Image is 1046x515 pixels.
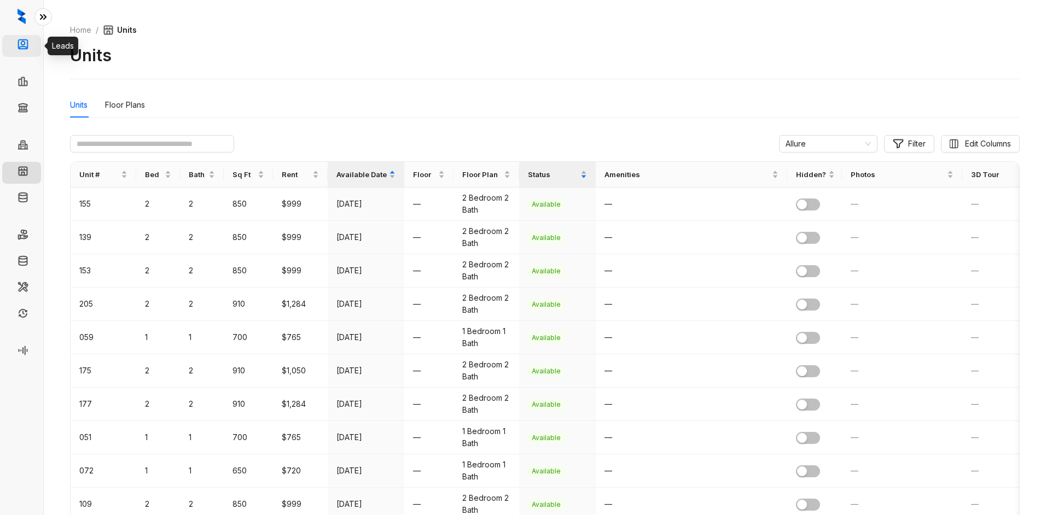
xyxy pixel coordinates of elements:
[71,388,136,421] td: 177
[273,421,328,454] td: $765
[136,288,180,321] td: 2
[528,466,565,477] span: Available
[605,169,770,180] span: Amenities
[103,24,137,36] span: Units
[273,221,328,254] td: $999
[136,254,180,288] td: 2
[224,221,273,254] td: 850
[404,221,454,254] td: —
[136,454,180,488] td: 1
[605,199,612,208] span: —
[273,354,328,388] td: $1,050
[851,232,858,242] span: —
[328,388,404,421] td: [DATE]
[136,162,180,188] th: Bed
[454,162,519,188] th: Floor Plan
[404,254,454,288] td: —
[971,232,979,242] span: —
[273,162,328,188] th: Rent
[851,199,858,208] span: —
[224,188,273,221] td: 850
[2,35,41,57] li: Leads
[462,169,502,180] span: Floor Plan
[70,45,112,66] h2: Units
[328,354,404,388] td: [DATE]
[462,360,509,381] span: 2 Bedroom 2 Bath
[224,421,273,454] td: 700
[462,493,509,514] span: 2 Bedroom 2 Bath
[273,254,328,288] td: $999
[462,260,509,281] span: 2 Bedroom 2 Bath
[136,354,180,388] td: 2
[71,321,136,354] td: 059
[71,288,136,321] td: 205
[328,254,404,288] td: [DATE]
[404,388,454,421] td: —
[18,9,26,24] img: logo
[404,162,454,188] th: Floor
[528,332,565,343] span: Available
[2,304,41,326] li: Renewals
[180,254,224,288] td: 2
[224,388,273,421] td: 910
[971,299,979,308] span: —
[971,366,979,375] span: —
[884,135,934,153] button: Filter
[2,225,41,247] li: Rent Collections
[971,466,979,475] span: —
[273,454,328,488] td: $720
[851,466,858,475] span: —
[136,188,180,221] td: 2
[180,321,224,354] td: 1
[842,162,962,188] th: Photos
[605,399,612,408] span: —
[605,432,612,442] span: —
[528,366,565,377] span: Available
[462,226,509,248] span: 2 Bedroom 2 Bath
[605,332,612,342] span: —
[851,266,858,275] span: —
[605,299,612,308] span: —
[224,321,273,354] td: 700
[528,199,565,210] span: Available
[328,188,404,221] td: [DATE]
[971,399,979,408] span: —
[180,454,224,488] td: 1
[965,138,1011,150] span: Edit Columns
[180,421,224,454] td: 1
[971,332,979,342] span: —
[328,288,404,321] td: [DATE]
[462,426,505,448] span: 1 Bedroom 1 Bath
[70,99,88,111] div: Units
[224,254,273,288] td: 850
[2,72,41,94] li: Leasing
[971,199,979,208] span: —
[528,299,565,310] span: Available
[971,499,979,508] span: —
[328,454,404,488] td: [DATE]
[404,354,454,388] td: —
[273,321,328,354] td: $765
[273,388,328,421] td: $1,284
[180,388,224,421] td: 2
[596,162,787,188] th: Amenities
[224,354,273,388] td: 910
[462,326,505,348] span: 1 Bedroom 1 Bath
[71,188,136,221] td: 155
[971,432,979,442] span: —
[136,321,180,354] td: 1
[71,254,136,288] td: 153
[180,288,224,321] td: 2
[71,162,136,188] th: Unit #
[336,169,387,180] span: Available Date
[528,399,565,410] span: Available
[71,354,136,388] td: 175
[462,460,505,481] span: 1 Bedroom 1 Bath
[605,499,612,508] span: —
[796,169,826,180] span: Hidden?
[224,288,273,321] td: 910
[851,499,858,508] span: —
[413,169,436,180] span: Floor
[404,321,454,354] td: —
[851,399,858,408] span: —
